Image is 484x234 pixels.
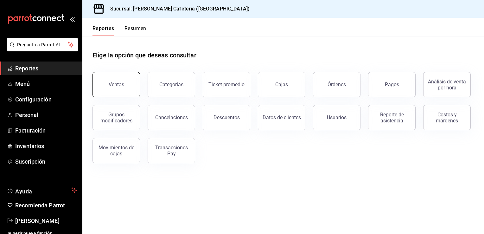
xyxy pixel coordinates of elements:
[275,81,288,88] div: Cajas
[423,72,471,97] button: Análisis de venta por hora
[15,186,69,194] span: Ayuda
[159,81,183,88] div: Categorías
[313,105,360,130] button: Usuarios
[17,42,68,48] span: Pregunta a Parrot AI
[97,112,136,124] div: Grupos modificadores
[15,157,77,166] span: Suscripción
[15,201,77,210] span: Recomienda Parrot
[92,105,140,130] button: Grupos modificadores
[427,79,467,91] div: Análisis de venta por hora
[427,112,467,124] div: Costos y márgenes
[15,111,77,119] span: Personal
[213,114,240,120] div: Descuentos
[105,5,250,13] h3: Sucursal: [PERSON_NAME] Cafetería ([GEOGRAPHIC_DATA])
[258,72,305,97] a: Cajas
[92,72,140,97] button: Ventas
[15,95,77,104] span: Configuración
[4,46,78,53] a: Pregunta a Parrot AI
[148,105,195,130] button: Cancelaciones
[328,81,346,88] div: Órdenes
[15,80,77,88] span: Menú
[15,142,77,150] span: Inventarios
[203,72,250,97] button: Ticket promedio
[15,64,77,73] span: Reportes
[385,81,399,88] div: Pagos
[7,38,78,51] button: Pregunta a Parrot AI
[423,105,471,130] button: Costos y márgenes
[92,50,196,60] h1: Elige la opción que deseas consultar
[92,138,140,163] button: Movimientos de cajas
[15,126,77,135] span: Facturación
[124,25,146,36] button: Resumen
[368,72,416,97] button: Pagos
[263,114,301,120] div: Datos de clientes
[155,114,188,120] div: Cancelaciones
[70,16,75,22] button: open_drawer_menu
[92,25,146,36] div: navigation tabs
[92,25,114,36] button: Reportes
[327,114,347,120] div: Usuarios
[97,145,136,157] div: Movimientos de cajas
[313,72,360,97] button: Órdenes
[372,112,411,124] div: Reporte de asistencia
[258,105,305,130] button: Datos de clientes
[368,105,416,130] button: Reporte de asistencia
[15,217,77,225] span: [PERSON_NAME]
[152,145,191,157] div: Transacciones Pay
[109,81,124,88] div: Ventas
[203,105,250,130] button: Descuentos
[148,72,195,97] button: Categorías
[148,138,195,163] button: Transacciones Pay
[208,81,245,88] div: Ticket promedio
